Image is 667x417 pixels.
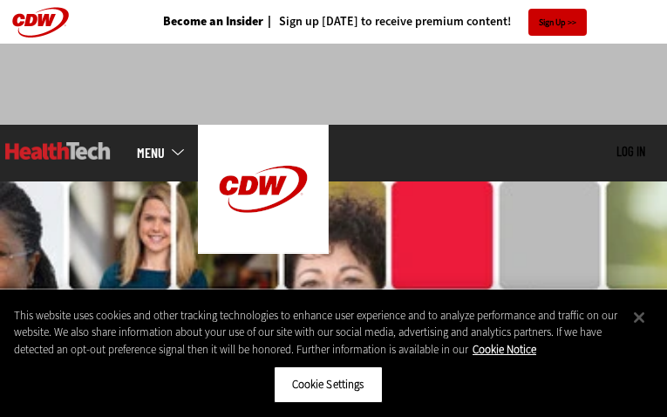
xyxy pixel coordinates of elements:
a: mobile-menu [137,146,198,160]
a: Become an Insider [163,16,263,28]
a: Log in [616,143,645,159]
a: Sign Up [528,9,587,36]
button: Close [620,298,658,337]
button: Cookie Settings [274,366,383,403]
a: More information about your privacy [473,342,536,357]
img: Home [198,125,329,254]
div: User menu [616,144,645,161]
a: CDW [198,240,329,258]
div: This website uses cookies and other tracking technologies to enhance user experience and to analy... [14,307,620,359]
a: Sign up [DATE] to receive premium content! [263,16,511,28]
img: Home [5,142,111,160]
